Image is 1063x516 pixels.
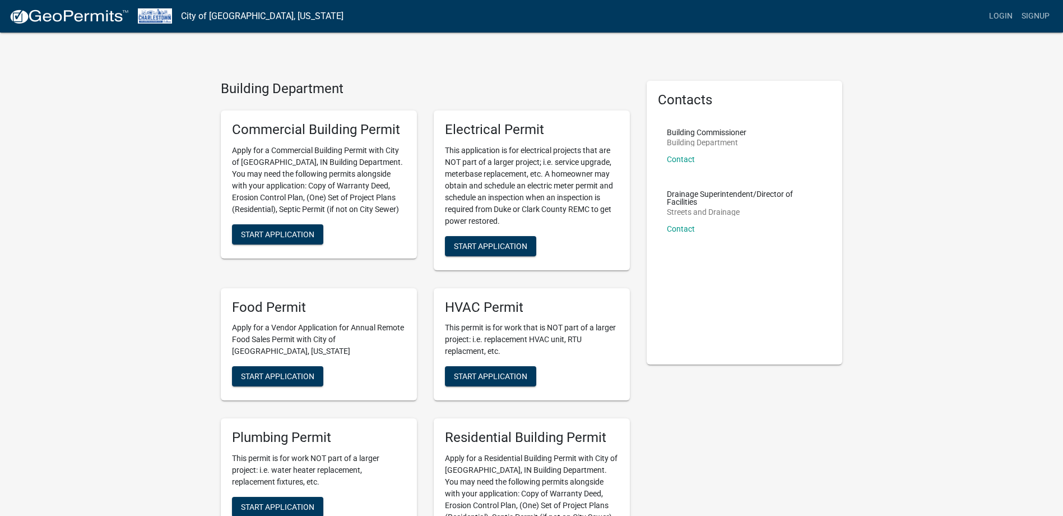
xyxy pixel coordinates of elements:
[241,229,314,238] span: Start Application
[667,155,695,164] a: Contact
[445,236,536,256] button: Start Application
[445,145,619,227] p: This application is for electrical projects that are NOT part of a larger project; i.e. service u...
[232,300,406,316] h5: Food Permit
[667,208,823,216] p: Streets and Drainage
[445,430,619,446] h5: Residential Building Permit
[454,241,527,250] span: Start Application
[658,92,832,108] h5: Contacts
[232,122,406,138] h5: Commercial Building Permit
[667,139,746,146] p: Building Department
[667,190,823,206] p: Drainage Superintendent/Director of Facilities
[445,366,536,386] button: Start Application
[667,224,695,233] a: Contact
[232,430,406,446] h5: Plumbing Permit
[232,145,406,215] p: Apply for a Commercial Building Permit with City of [GEOGRAPHIC_DATA], IN Building Department. Yo...
[454,372,527,381] span: Start Application
[232,453,406,488] p: This permit is for work NOT part of a larger project: i.e. water heater replacement, replacement ...
[1017,6,1054,27] a: Signup
[232,224,323,245] button: Start Application
[667,128,746,136] p: Building Commissioner
[445,300,619,316] h5: HVAC Permit
[232,366,323,386] button: Start Application
[985,6,1017,27] a: Login
[181,7,343,26] a: City of [GEOGRAPHIC_DATA], [US_STATE]
[221,81,630,97] h4: Building Department
[445,122,619,138] h5: Electrical Permit
[241,372,314,381] span: Start Application
[138,8,172,24] img: City of Charlestown, Indiana
[445,322,619,357] p: This permit is for work that is NOT part of a larger project: i.e. replacement HVAC unit, RTU rep...
[232,322,406,357] p: Apply for a Vendor Application for Annual Remote Food Sales Permit with City of [GEOGRAPHIC_DATA]...
[241,503,314,512] span: Start Application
